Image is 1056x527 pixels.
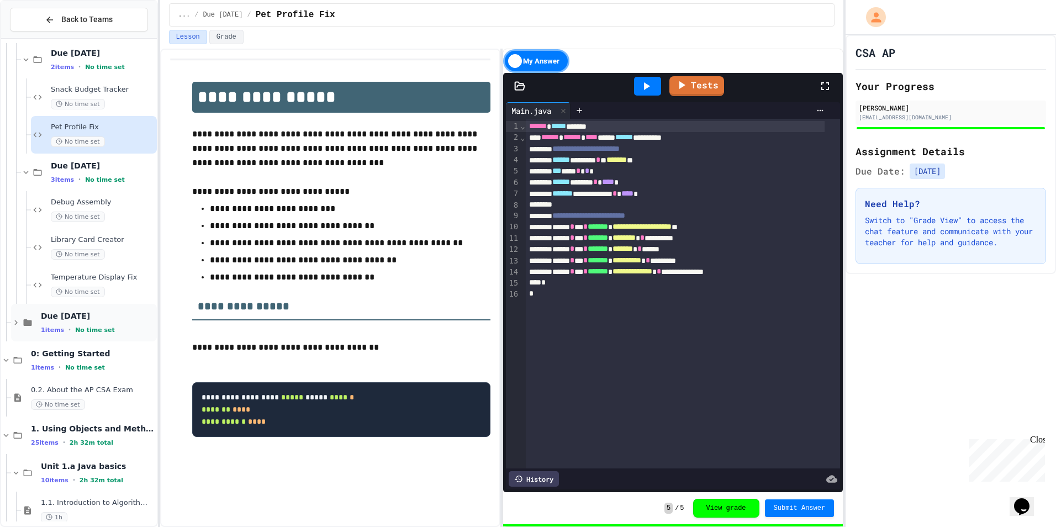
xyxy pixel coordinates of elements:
[68,325,71,334] span: •
[506,102,571,119] div: Main.java
[693,499,759,518] button: View grade
[506,144,520,155] div: 3
[506,177,520,188] div: 6
[41,461,155,471] span: Unit 1.a Java basics
[51,249,105,260] span: No time set
[964,435,1045,482] iframe: chat widget
[31,386,155,395] span: 0.2. About the AP CSA Exam
[209,30,244,44] button: Grade
[520,133,525,142] span: Fold line
[4,4,76,70] div: Chat with us now!Close
[51,85,155,94] span: Snack Budget Tracker
[506,222,520,233] div: 10
[506,105,557,117] div: Main.java
[51,136,105,147] span: No time set
[506,155,520,166] div: 4
[1010,483,1045,516] iframe: chat widget
[854,4,889,30] div: My Account
[59,363,61,372] span: •
[865,197,1037,210] h3: Need Help?
[31,349,155,359] span: 0: Getting Started
[856,78,1046,94] h2: Your Progress
[51,176,74,183] span: 3 items
[506,233,520,244] div: 11
[61,14,113,25] span: Back to Teams
[10,8,148,31] button: Back to Teams
[65,364,105,371] span: No time set
[506,132,520,143] div: 2
[31,424,155,434] span: 1. Using Objects and Methods
[31,399,85,410] span: No time set
[680,504,684,513] span: 5
[256,8,335,22] span: Pet Profile Fix
[774,504,826,513] span: Submit Answer
[63,438,65,447] span: •
[506,121,520,132] div: 1
[78,175,81,184] span: •
[85,176,125,183] span: No time set
[31,364,54,371] span: 1 items
[169,30,207,44] button: Lesson
[675,504,679,513] span: /
[70,439,113,446] span: 2h 32m total
[178,10,191,19] span: ...
[194,10,198,19] span: /
[247,10,251,19] span: /
[506,188,520,199] div: 7
[51,161,155,171] span: Due [DATE]
[31,439,59,446] span: 25 items
[41,512,67,523] span: 1h
[506,289,520,300] div: 16
[856,45,895,60] h1: CSA AP
[51,198,155,207] span: Debug Assembly
[51,273,155,282] span: Temperature Display Fix
[51,123,155,132] span: Pet Profile Fix
[856,144,1046,159] h2: Assignment Details
[910,164,945,179] span: [DATE]
[506,256,520,267] div: 13
[203,10,242,19] span: Due Sept 9
[41,311,155,321] span: Due [DATE]
[506,200,520,211] div: 8
[80,477,123,484] span: 2h 32m total
[75,326,115,334] span: No time set
[51,287,105,297] span: No time set
[506,267,520,278] div: 14
[856,165,905,178] span: Due Date:
[765,499,835,517] button: Submit Answer
[506,244,520,255] div: 12
[51,235,155,245] span: Library Card Creator
[41,477,68,484] span: 10 items
[51,99,105,109] span: No time set
[506,210,520,222] div: 9
[859,103,1043,113] div: [PERSON_NAME]
[51,48,155,58] span: Due [DATE]
[859,113,1043,122] div: [EMAIL_ADDRESS][DOMAIN_NAME]
[41,326,64,334] span: 1 items
[41,498,155,508] span: 1.1. Introduction to Algorithms, Programming, and Compilers
[85,64,125,71] span: No time set
[506,278,520,289] div: 15
[664,503,673,514] span: 5
[78,62,81,71] span: •
[669,76,724,96] a: Tests
[506,166,520,177] div: 5
[73,476,75,484] span: •
[51,64,74,71] span: 2 items
[51,212,105,222] span: No time set
[865,215,1037,248] p: Switch to "Grade View" to access the chat feature and communicate with your teacher for help and ...
[520,122,525,130] span: Fold line
[509,471,559,487] div: History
